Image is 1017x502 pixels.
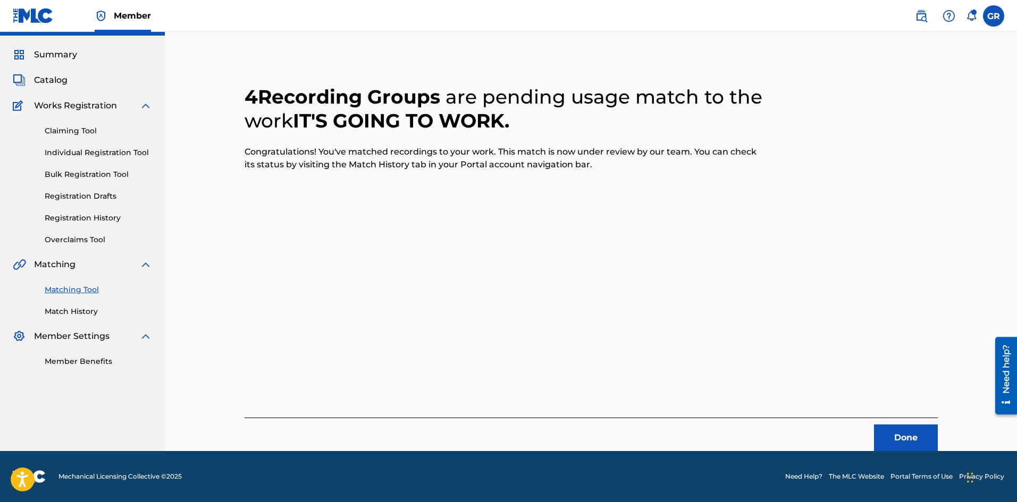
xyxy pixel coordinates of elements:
span: Summary [34,48,77,61]
img: Top Rightsholder [95,10,107,22]
iframe: Resource Center [987,333,1017,419]
img: expand [139,99,152,112]
img: logo [13,470,46,483]
a: Registration History [45,212,152,224]
img: search [915,10,928,22]
a: Member Benefits [45,356,152,367]
span: Mechanical Licensing Collective © 2025 [58,472,182,481]
iframe: Chat Widget [964,451,1017,502]
div: Drag [967,462,973,494]
a: Overclaims Tool [45,234,152,245]
a: Individual Registration Tool [45,147,152,158]
div: Help [938,5,960,27]
span: Works Registration [34,99,117,112]
p: Congratulations! You've matched recordings to your work. This match is now under review by our te... [245,146,764,171]
a: Privacy Policy [959,472,1004,481]
a: Bulk Registration Tool [45,169,152,180]
a: Registration Drafts [45,191,152,202]
a: The MLC Website [829,472,884,481]
div: Notifications [966,11,977,21]
button: Done [874,424,938,451]
img: Catalog [13,74,26,87]
a: Need Help? [785,472,822,481]
span: Matching [34,258,75,271]
img: help [943,10,955,22]
a: Claiming Tool [45,125,152,137]
img: expand [139,330,152,343]
img: Works Registration [13,99,27,112]
h2: 4 Recording Groups IT'S GOING TO WORK . [245,85,764,133]
img: expand [139,258,152,271]
span: are pending usage match to the work [245,85,762,132]
a: Public Search [911,5,932,27]
a: Portal Terms of Use [890,472,953,481]
img: Summary [13,48,26,61]
div: User Menu [983,5,1004,27]
a: CatalogCatalog [13,74,68,87]
a: Match History [45,306,152,317]
span: Member Settings [34,330,110,343]
img: MLC Logo [13,8,54,23]
a: SummarySummary [13,48,77,61]
a: Matching Tool [45,284,152,295]
img: Member Settings [13,330,26,343]
img: Matching [13,258,26,271]
span: Catalog [34,74,68,87]
span: Member [114,10,151,22]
